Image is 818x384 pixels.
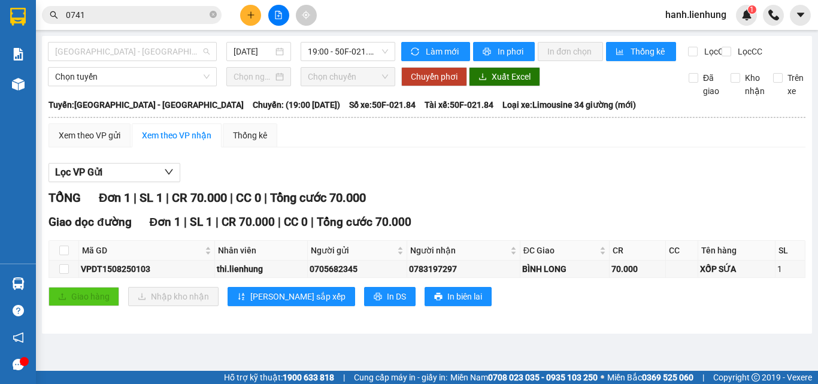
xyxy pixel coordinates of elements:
b: Tuyến: [GEOGRAPHIC_DATA] - [GEOGRAPHIC_DATA] [49,100,244,110]
span: In biên lai [447,290,482,303]
img: logo-vxr [10,8,26,26]
button: plus [240,5,261,26]
span: 1 [750,5,754,14]
div: Thống kê [233,129,267,142]
span: | [216,215,219,229]
div: 0705682345 [310,262,405,276]
span: | [264,191,267,205]
span: Chuyến: (19:00 [DATE]) [253,98,340,111]
th: CR [610,241,666,261]
span: notification [13,332,24,343]
span: hanh.lienhung [656,7,736,22]
button: downloadNhập kho nhận [128,287,219,306]
span: copyright [752,373,760,382]
span: Giao dọc đường [49,215,132,229]
span: TỔNG [49,191,81,205]
img: icon-new-feature [741,10,752,20]
strong: 0369 525 060 [642,373,693,382]
div: BÌNH LONG [522,262,608,276]
span: sort-ascending [237,292,246,302]
sup: 1 [748,5,756,14]
span: Mã GD [82,244,202,257]
span: Lọc CC [733,45,764,58]
span: plus [247,11,255,19]
span: Miền Nam [450,371,598,384]
span: Số xe: 50F-021.84 [349,98,416,111]
span: | [702,371,704,384]
span: Nha Trang - Lộc Ninh [55,43,210,61]
span: printer [374,292,382,302]
input: 15/08/2025 [234,45,273,58]
th: SL [775,241,805,261]
span: Lọc CR [699,45,731,58]
span: Miền Bắc [607,371,693,384]
span: ⚪️ [601,375,604,380]
span: Đã giao [698,71,724,98]
input: Chọn ngày [234,70,273,83]
td: VPDT1508250103 [79,261,215,278]
button: file-add [268,5,289,26]
span: Chọn tuyến [55,68,210,86]
span: close-circle [210,11,217,18]
button: Chuyển phơi [401,67,467,86]
span: question-circle [13,305,24,316]
th: Tên hàng [698,241,775,261]
span: aim [302,11,310,19]
span: Người nhận [410,244,507,257]
span: Tài xế: 50F-021.84 [425,98,493,111]
img: warehouse-icon [12,277,25,290]
strong: 1900 633 818 [283,373,334,382]
strong: 0708 023 035 - 0935 103 250 [488,373,598,382]
span: | [278,215,281,229]
span: printer [434,292,443,302]
button: Lọc VP Gửi [49,163,180,182]
span: download [478,72,487,82]
span: Tổng cước 70.000 [270,191,366,205]
button: printerIn phơi [473,42,535,61]
span: Xuất Excel [492,70,531,83]
span: | [311,215,314,229]
span: Thống kê [631,45,666,58]
span: | [343,371,345,384]
div: VPDT1508250103 [81,262,213,276]
button: aim [296,5,317,26]
th: CC [666,241,698,261]
button: syncLàm mới [401,42,470,61]
img: solution-icon [12,48,25,61]
span: Đơn 1 [99,191,131,205]
div: 0783197297 [409,262,517,276]
span: Chọn chuyến [308,68,388,86]
span: Kho nhận [740,71,769,98]
button: In đơn chọn [538,42,603,61]
button: bar-chartThống kê [606,42,676,61]
span: In phơi [498,45,525,58]
span: [PERSON_NAME] sắp xếp [250,290,346,303]
div: Xem theo VP nhận [142,129,211,142]
span: ĐC Giao [523,244,598,257]
img: phone-icon [768,10,779,20]
span: SL 1 [190,215,213,229]
span: | [134,191,137,205]
span: Người gửi [311,244,395,257]
span: file-add [274,11,283,19]
span: 19:00 - 50F-021.84 [308,43,388,61]
span: down [164,167,174,177]
img: warehouse-icon [12,78,25,90]
input: Tìm tên, số ĐT hoặc mã đơn [66,8,207,22]
div: 70.000 [611,262,664,276]
span: bar-chart [616,47,626,57]
span: | [230,191,233,205]
span: Loại xe: Limousine 34 giường (mới) [502,98,636,111]
span: | [184,215,187,229]
button: downloadXuất Excel [469,67,540,86]
span: SL 1 [140,191,163,205]
button: caret-down [790,5,811,26]
span: search [50,11,58,19]
span: message [13,359,24,370]
span: CC 0 [236,191,261,205]
button: sort-ascending[PERSON_NAME] sắp xếp [228,287,355,306]
span: Cung cấp máy in - giấy in: [354,371,447,384]
span: Tổng cước 70.000 [317,215,411,229]
div: Xem theo VP gửi [59,129,120,142]
div: 1 [777,262,803,276]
